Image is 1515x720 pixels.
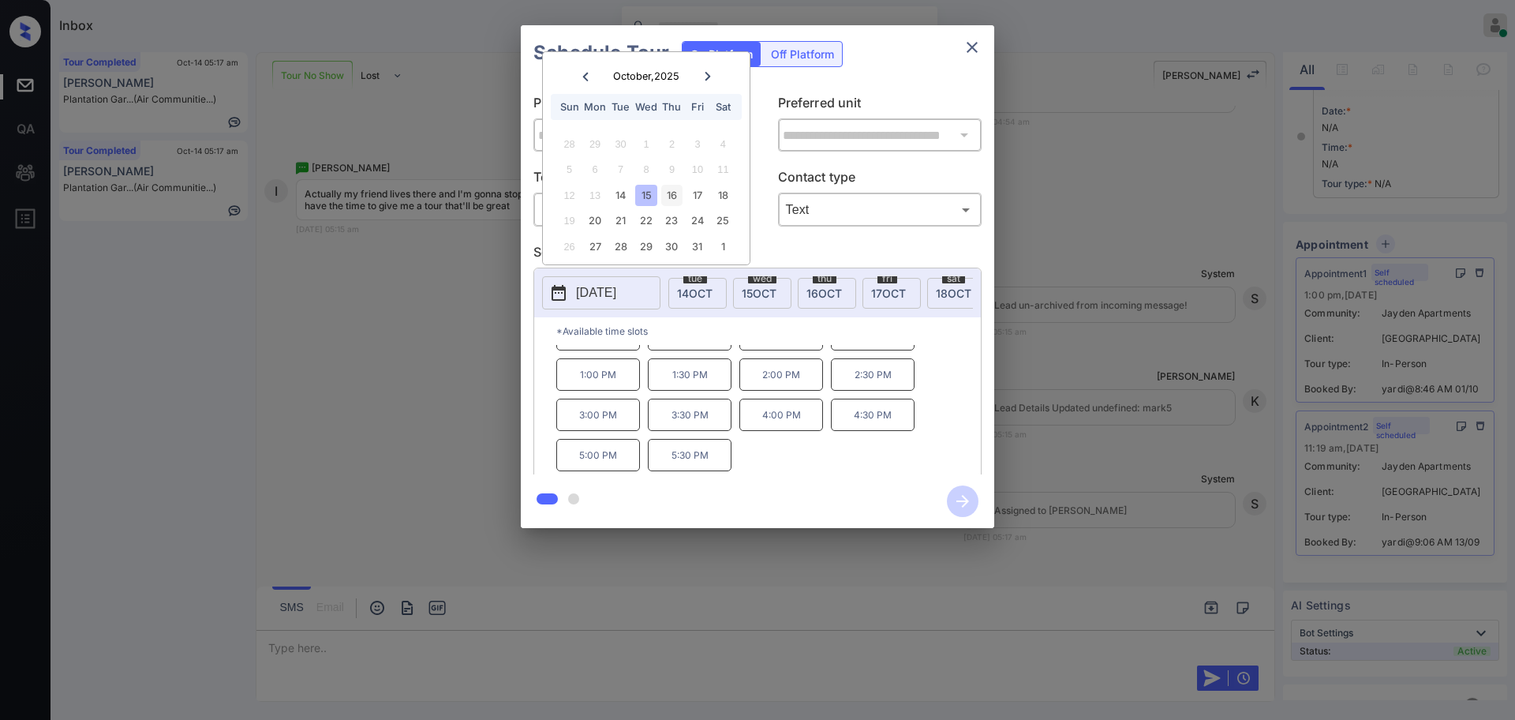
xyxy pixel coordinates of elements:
[862,278,921,309] div: date-select
[806,287,842,300] span: 16 OCT
[778,167,982,193] p: Contact type
[927,278,986,309] div: date-select
[831,358,915,391] p: 2:30 PM
[610,159,631,180] div: Not available Tuesday, October 7th, 2025
[559,185,580,206] div: Not available Sunday, October 12th, 2025
[798,278,856,309] div: date-select
[748,274,776,283] span: wed
[559,159,580,180] div: Not available Sunday, October 5th, 2025
[648,439,731,471] p: 5:30 PM
[584,96,605,118] div: Mon
[739,358,823,391] p: 2:00 PM
[686,133,708,155] div: Not available Friday, October 3rd, 2025
[610,236,631,257] div: Choose Tuesday, October 28th, 2025
[584,133,605,155] div: Not available Monday, September 29th, 2025
[661,236,683,257] div: Choose Thursday, October 30th, 2025
[635,133,656,155] div: Not available Wednesday, October 1st, 2025
[542,276,660,309] button: [DATE]
[686,210,708,231] div: Choose Friday, October 24th, 2025
[831,399,915,431] p: 4:30 PM
[610,133,631,155] div: Not available Tuesday, September 30th, 2025
[956,32,988,63] button: close
[584,159,605,180] div: Not available Monday, October 6th, 2025
[533,167,738,193] p: Tour type
[813,274,836,283] span: thu
[559,96,580,118] div: Sun
[584,236,605,257] div: Choose Monday, October 27th, 2025
[686,185,708,206] div: Choose Friday, October 17th, 2025
[661,185,683,206] div: Choose Thursday, October 16th, 2025
[559,133,580,155] div: Not available Sunday, September 28th, 2025
[556,399,640,431] p: 3:00 PM
[668,278,727,309] div: date-select
[635,96,656,118] div: Wed
[548,131,744,259] div: month 2025-10
[537,197,734,223] div: In Person
[635,185,656,206] div: Choose Wednesday, October 15th, 2025
[635,236,656,257] div: Choose Wednesday, October 29th, 2025
[648,358,731,391] p: 1:30 PM
[713,159,734,180] div: Not available Saturday, October 11th, 2025
[533,242,982,268] p: Select slot
[686,96,708,118] div: Fri
[610,210,631,231] div: Choose Tuesday, October 21st, 2025
[661,210,683,231] div: Choose Thursday, October 23rd, 2025
[778,93,982,118] p: Preferred unit
[713,236,734,257] div: Choose Saturday, November 1st, 2025
[556,317,981,345] p: *Available time slots
[613,70,679,82] div: October , 2025
[763,42,842,66] div: Off Platform
[713,210,734,231] div: Choose Saturday, October 25th, 2025
[521,25,682,81] h2: Schedule Tour
[936,287,971,300] span: 18 OCT
[661,133,683,155] div: Not available Thursday, October 2nd, 2025
[556,358,640,391] p: 1:00 PM
[683,274,707,283] span: tue
[610,185,631,206] div: Choose Tuesday, October 14th, 2025
[713,133,734,155] div: Not available Saturday, October 4th, 2025
[584,210,605,231] div: Choose Monday, October 20th, 2025
[576,283,616,302] p: [DATE]
[661,159,683,180] div: Not available Thursday, October 9th, 2025
[559,210,580,231] div: Not available Sunday, October 19th, 2025
[937,481,988,522] button: btn-next
[584,185,605,206] div: Not available Monday, October 13th, 2025
[661,96,683,118] div: Thu
[635,210,656,231] div: Choose Wednesday, October 22nd, 2025
[533,93,738,118] p: Preferred community
[686,159,708,180] div: Not available Friday, October 10th, 2025
[877,274,897,283] span: fri
[648,399,731,431] p: 3:30 PM
[713,96,734,118] div: Sat
[713,185,734,206] div: Choose Saturday, October 18th, 2025
[610,96,631,118] div: Tue
[733,278,791,309] div: date-select
[677,287,713,300] span: 14 OCT
[942,274,965,283] span: sat
[556,439,640,471] p: 5:00 PM
[782,197,978,223] div: Text
[686,236,708,257] div: Choose Friday, October 31st, 2025
[742,287,776,300] span: 15 OCT
[559,236,580,257] div: Not available Sunday, October 26th, 2025
[871,287,906,300] span: 17 OCT
[739,399,823,431] p: 4:00 PM
[683,42,761,66] div: On Platform
[635,159,656,180] div: Not available Wednesday, October 8th, 2025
